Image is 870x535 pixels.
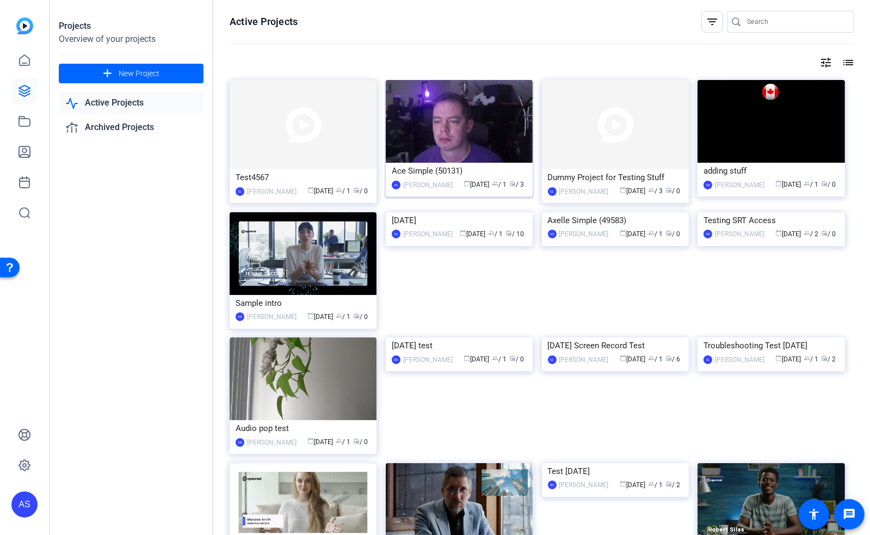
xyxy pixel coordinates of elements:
[236,295,371,311] div: Sample intro
[492,355,507,363] span: / 1
[353,312,360,319] span: radio
[336,438,350,446] span: / 1
[460,230,466,236] span: calendar_today
[776,230,801,238] span: [DATE]
[403,180,453,190] div: [PERSON_NAME]
[505,230,512,236] span: radio
[392,355,400,364] div: BD
[307,187,314,193] span: calendar_today
[822,230,828,236] span: radio
[307,438,314,444] span: calendar_today
[648,355,655,361] span: group
[548,481,557,489] div: BD
[704,181,712,189] div: SM
[492,355,498,361] span: group
[620,355,626,361] span: calendar_today
[247,437,297,448] div: [PERSON_NAME]
[307,187,333,195] span: [DATE]
[464,355,489,363] span: [DATE]
[236,187,244,196] div: DL
[620,355,645,363] span: [DATE]
[353,187,368,195] span: / 0
[236,420,371,436] div: Audio pop test
[665,230,672,236] span: radio
[247,311,297,322] div: [PERSON_NAME]
[548,212,683,229] div: Axelle Simple (49583)
[665,481,672,487] span: radio
[509,181,524,188] span: / 3
[804,355,819,363] span: / 1
[236,169,371,186] div: Test4567
[804,355,811,361] span: group
[403,354,453,365] div: [PERSON_NAME]
[704,163,838,179] div: adding stuff
[403,229,453,239] div: [PERSON_NAME]
[236,312,244,321] div: SM
[488,230,495,236] span: group
[336,312,342,319] span: group
[648,481,655,487] span: group
[559,354,609,365] div: [PERSON_NAME]
[11,491,38,518] div: AS
[392,230,400,238] div: AS
[336,438,342,444] span: group
[559,229,609,239] div: [PERSON_NAME]
[776,181,801,188] span: [DATE]
[648,355,663,363] span: / 1
[620,481,626,487] span: calendar_today
[715,354,764,365] div: [PERSON_NAME]
[509,355,516,361] span: radio
[822,230,836,238] span: / 0
[353,438,360,444] span: radio
[16,17,33,34] img: blue-gradient.svg
[665,230,680,238] span: / 0
[843,508,856,521] mat-icon: message
[776,230,782,236] span: calendar_today
[336,313,350,321] span: / 1
[704,337,838,354] div: Troubleshooting Test [DATE]
[59,20,203,33] div: Projects
[620,187,645,195] span: [DATE]
[392,212,527,229] div: [DATE]
[464,355,470,361] span: calendar_today
[665,355,680,363] span: / 6
[841,56,854,69] mat-icon: list
[505,230,524,238] span: / 10
[59,64,203,83] button: New Project
[704,212,838,229] div: Testing SRT Access
[804,181,819,188] span: / 1
[804,230,819,238] span: / 2
[307,313,333,321] span: [DATE]
[665,187,672,193] span: radio
[392,163,527,179] div: Ace Simple (50131)
[307,312,314,319] span: calendar_today
[665,187,680,195] span: / 0
[706,15,719,28] mat-icon: filter_list
[353,313,368,321] span: / 0
[548,463,683,479] div: Test [DATE]
[392,181,400,189] div: AS
[353,438,368,446] span: / 0
[648,187,663,195] span: / 3
[620,230,645,238] span: [DATE]
[119,68,159,79] span: New Project
[460,230,485,238] span: [DATE]
[665,355,672,361] span: radio
[648,230,655,236] span: group
[620,187,626,193] span: calendar_today
[620,481,645,489] span: [DATE]
[59,33,203,46] div: Overview of your projects
[509,180,516,187] span: radio
[548,230,557,238] div: AS
[336,187,350,195] span: / 1
[548,187,557,196] div: DL
[715,180,764,190] div: [PERSON_NAME]
[307,438,333,446] span: [DATE]
[665,481,680,489] span: / 2
[704,230,712,238] div: SM
[59,116,203,139] a: Archived Projects
[776,355,801,363] span: [DATE]
[492,180,498,187] span: group
[336,187,342,193] span: group
[559,479,609,490] div: [PERSON_NAME]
